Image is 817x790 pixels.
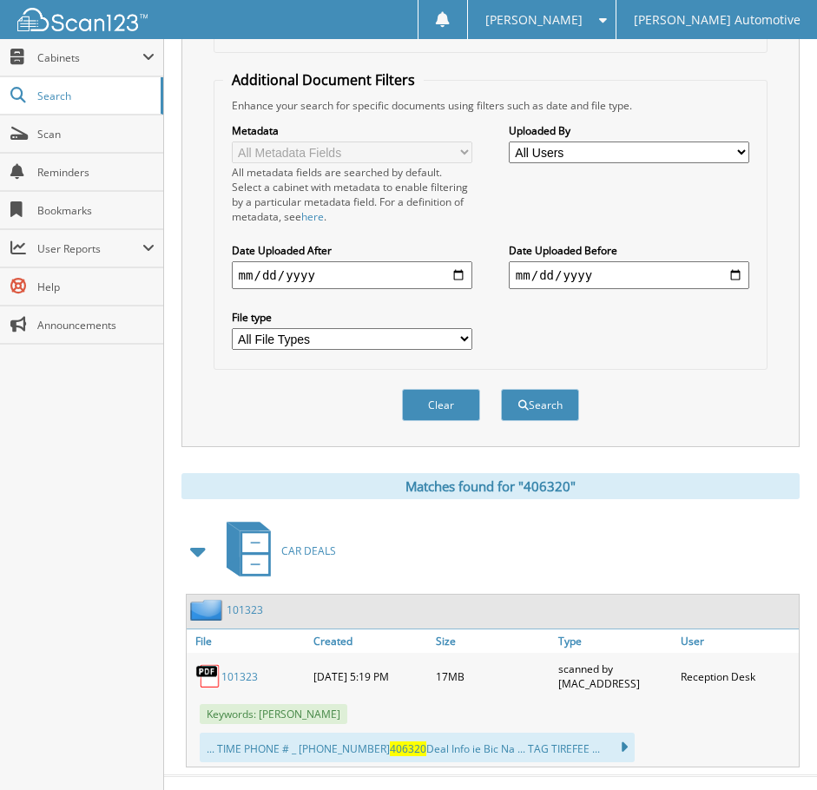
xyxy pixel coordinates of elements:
a: CAR DEALS [216,517,336,585]
div: All metadata fields are searched by default. Select a cabinet with metadata to enable filtering b... [232,165,473,224]
span: User Reports [37,241,142,256]
span: [PERSON_NAME] [485,15,583,25]
span: Announcements [37,318,155,332]
div: scanned by [MAC_ADDRESS] [554,657,676,695]
a: File [187,629,309,653]
a: Type [554,629,676,653]
button: Search [501,389,579,421]
a: Created [309,629,432,653]
span: Reminders [37,165,155,180]
label: File type [232,310,473,325]
legend: Additional Document Filters [223,70,424,89]
span: 406320 [390,741,426,756]
span: Search [37,89,152,103]
a: 101323 [221,669,258,684]
span: Help [37,280,155,294]
iframe: Chat Widget [730,707,817,790]
span: Cabinets [37,50,142,65]
label: Metadata [232,123,473,138]
div: Reception Desk [676,657,799,695]
span: Scan [37,127,155,142]
div: Matches found for "406320" [181,473,800,499]
label: Date Uploaded Before [509,243,750,258]
img: folder2.png [190,599,227,621]
div: Enhance your search for specific documents using filters such as date and file type. [223,98,759,113]
a: here [301,209,324,224]
button: Clear [402,389,480,421]
img: PDF.png [195,663,221,689]
a: 101323 [227,602,263,617]
input: end [509,261,750,289]
input: start [232,261,473,289]
span: Bookmarks [37,203,155,218]
label: Uploaded By [509,123,750,138]
a: Size [432,629,554,653]
span: [PERSON_NAME] Automotive [634,15,801,25]
label: Date Uploaded After [232,243,473,258]
img: scan123-logo-white.svg [17,8,148,31]
div: [DATE] 5:19 PM [309,657,432,695]
span: Keywords: [PERSON_NAME] [200,704,347,724]
div: 17MB [432,657,554,695]
div: ... TIME PHONE # _ [PHONE_NUMBER] Deal Info ie Bic Na ... TAG TIREFEE ... [200,733,635,762]
a: User [676,629,799,653]
span: CAR DEALS [281,543,336,558]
